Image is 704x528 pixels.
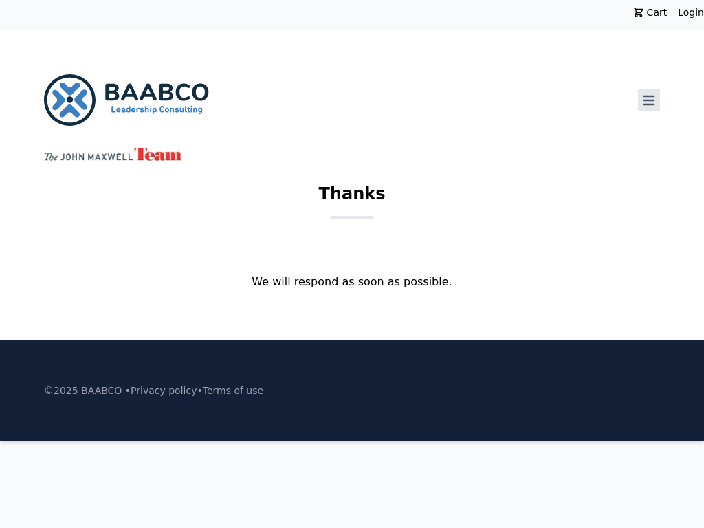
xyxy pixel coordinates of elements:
[44,384,263,397] p: ©2025 BAABCO • •
[678,5,704,19] a: Login
[44,148,181,161] img: John Maxwell
[203,385,263,396] a: Terms of use
[124,274,580,290] p: We will respond as soon as possible.
[319,183,386,216] h1: Thanks
[44,74,209,126] img: BAABCO Consulting Services
[622,5,679,19] a: Cart
[131,385,197,396] a: Privacy policy
[644,5,668,19] span: Cart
